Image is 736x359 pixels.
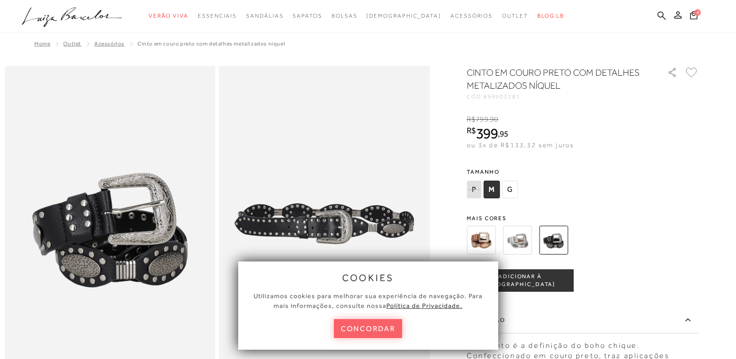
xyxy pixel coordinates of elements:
[467,115,475,124] i: R$
[502,13,528,19] span: Outlet
[246,13,283,19] span: Sandálias
[334,319,403,338] button: concordar
[332,13,358,19] span: Bolsas
[488,115,499,124] i: ,
[198,7,237,25] a: categoryNavScreenReaderText
[34,40,50,47] a: Home
[366,13,441,19] span: [DEMOGRAPHIC_DATA]
[498,130,508,138] i: ,
[450,13,493,19] span: Acessórios
[332,7,358,25] a: categoryNavScreenReaderText
[467,165,520,179] span: Tamanho
[687,10,700,23] button: 4
[467,307,699,333] label: Descrição
[467,215,699,221] span: Mais cores
[467,66,641,92] h1: CINTO EM COURO PRETO COM DETALHES METALIZADOS NÍQUEL
[342,273,394,283] span: cookies
[503,226,532,255] img: CINTO EM COURO METALIZADO PRATA COM DETALHES METALIZADOS NÍQUEL
[539,226,568,255] img: CINTO EM COURO PRETO COM DETALHES METALIZADOS NÍQUEL
[149,7,189,25] a: categoryNavScreenReaderText
[467,94,652,99] div: CÓD:
[198,13,237,19] span: Essenciais
[537,7,564,25] a: BLOG LB
[149,13,189,19] span: Verão Viva
[467,181,481,198] span: P
[63,40,81,47] a: Outlet
[293,7,322,25] a: categoryNavScreenReaderText
[386,302,462,309] a: Política de Privacidade.
[502,7,528,25] a: categoryNavScreenReaderText
[366,7,441,25] a: noSubCategoriesText
[476,125,498,142] span: 399
[467,269,573,292] button: ADICIONAR À [GEOGRAPHIC_DATA]
[467,141,574,149] span: ou 3x de R$133,32 sem juros
[450,7,493,25] a: categoryNavScreenReaderText
[246,7,283,25] a: categoryNavScreenReaderText
[694,9,701,16] span: 4
[94,40,124,47] a: Acessórios
[475,115,488,124] span: 799
[467,226,495,255] img: CINTO EM COURO CARAMELO COM DETALHES METALIZADOS DOURADOS
[467,273,573,289] span: ADICIONAR À [GEOGRAPHIC_DATA]
[483,93,521,100] span: 899903281
[537,13,564,19] span: BLOG LB
[467,126,476,135] i: R$
[293,13,322,19] span: Sapatos
[490,115,498,124] span: 90
[137,40,285,47] span: CINTO EM COURO PRETO COM DETALHES METALIZADOS NÍQUEL
[483,181,500,198] span: M
[502,181,518,198] span: G
[254,292,482,309] span: Utilizamos cookies para melhorar sua experiência de navegação. Para mais informações, consulte nossa
[500,129,508,138] span: 95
